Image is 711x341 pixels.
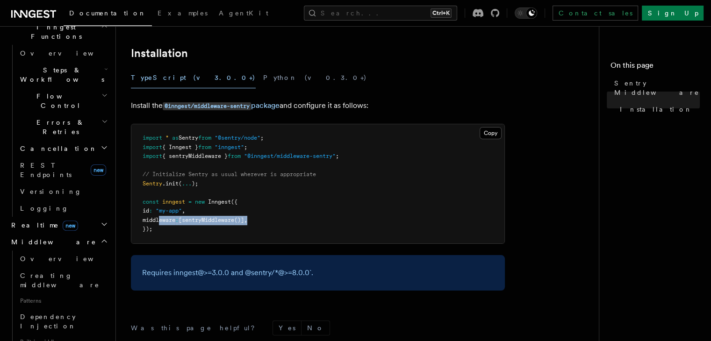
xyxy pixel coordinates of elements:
a: Overview [16,45,110,62]
a: Installation [616,101,700,118]
span: { Inngest } [162,144,198,150]
span: Cancellation [16,144,97,153]
span: Logging [20,205,69,212]
span: const [143,199,159,205]
span: ; [244,144,247,150]
button: TypeScript (v3.0.0+) [131,67,256,88]
span: Realtime [7,220,78,230]
a: Sign Up [642,6,704,21]
span: Flow Control [16,92,101,110]
button: Python (v0.3.0+) [263,67,367,88]
button: No [302,321,330,335]
span: middleware [143,217,175,223]
a: Sentry Middleware [610,75,700,101]
span: new [195,199,205,205]
span: = [188,199,192,205]
button: Inngest Functions [7,19,110,45]
span: "inngest" [215,144,244,150]
button: Realtimenew [7,217,110,234]
span: ()] [234,217,244,223]
button: Copy [480,127,502,139]
a: Installation [131,47,188,60]
span: "@sentry/node" [215,135,260,141]
span: Examples [158,9,208,17]
p: Install the and configure it as follows: [131,99,505,113]
a: Versioning [16,183,110,200]
span: Versioning [20,188,82,195]
span: Inngest [208,199,231,205]
button: Flow Control [16,88,110,114]
span: : [149,207,152,214]
span: Errors & Retries [16,118,101,136]
button: Errors & Retries [16,114,110,140]
span: "@inngest/middleware-sentry" [244,153,336,159]
span: ; [260,135,264,141]
a: Creating middleware [16,267,110,293]
span: : [175,217,179,223]
button: Cancellation [16,140,110,157]
a: Dependency Injection [16,308,110,334]
kbd: Ctrl+K [431,8,452,18]
span: Installation [620,105,692,114]
span: Steps & Workflows [16,65,104,84]
span: Middleware [7,237,96,247]
span: Sentry [143,180,162,187]
span: ; [336,153,339,159]
span: Sentry Middleware [614,78,700,97]
button: Toggle dark mode [515,7,537,19]
span: // Initialize Sentry as usual wherever is appropriate [143,171,316,178]
span: from [198,144,211,150]
a: Examples [152,3,213,25]
a: Documentation [64,3,152,26]
span: Inngest Functions [7,22,101,41]
span: Dependency Injection [20,313,76,330]
button: Search...Ctrl+K [304,6,457,21]
a: Logging [16,200,110,217]
span: Documentation [69,9,146,17]
span: , [182,207,185,214]
span: from [228,153,241,159]
span: .init [162,180,179,187]
a: Overview [16,250,110,267]
h4: On this page [610,60,700,75]
div: Inngest Functions [7,45,110,217]
span: import [143,144,162,150]
p: Was this page helpful? [131,323,261,333]
span: "my-app" [156,207,182,214]
span: ... [182,180,192,187]
span: new [63,220,78,231]
a: Contact sales [553,6,638,21]
span: AgentKit [219,9,268,17]
code: @inngest/middleware-sentry [163,102,251,110]
a: REST Endpointsnew [16,157,110,183]
span: Overview [20,255,116,263]
span: REST Endpoints [20,162,72,178]
span: as [172,135,179,141]
span: ); [192,180,198,187]
span: from [198,135,211,141]
span: , [244,217,247,223]
span: ( [179,180,182,187]
span: new [91,164,106,176]
span: Patterns [16,293,110,308]
span: Overview [20,50,116,57]
button: Yes [273,321,301,335]
span: id [143,207,149,214]
span: }); [143,226,152,232]
span: ({ [231,199,237,205]
p: Requires inngest@>=3.0.0 and @sentry/*@>=8.0.0`. [142,266,494,279]
span: { sentryMiddleware } [162,153,228,159]
span: Creating middleware [20,272,100,289]
button: Steps & Workflows [16,62,110,88]
a: AgentKit [213,3,274,25]
span: Sentry [179,135,198,141]
button: Middleware [7,234,110,250]
span: [ [179,217,182,223]
span: import [143,135,162,141]
span: inngest [162,199,185,205]
span: sentryMiddleware [182,217,234,223]
a: @inngest/middleware-sentrypackage [163,101,280,110]
span: import [143,153,162,159]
